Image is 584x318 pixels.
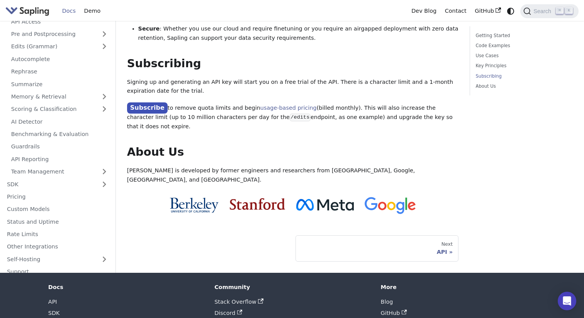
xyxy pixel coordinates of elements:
[520,4,578,18] button: Search (Command+K)
[48,299,57,305] a: API
[127,57,459,71] h2: Subscribing
[3,191,112,202] a: Pricing
[127,166,459,185] p: [PERSON_NAME] is developed by former engineers and researchers from [GEOGRAPHIC_DATA], Google, [G...
[214,284,370,291] div: Community
[214,299,263,305] a: Stack Overflow
[7,78,112,90] a: Summarize
[260,105,317,111] a: usage-based pricing
[3,241,112,252] a: Other Integrations
[7,28,112,39] a: Pre and Postprocessing
[170,197,219,213] img: Cal
[7,128,112,139] a: Benchmarking & Evaluation
[7,66,112,77] a: Rephrase
[556,7,564,14] kbd: ⌘
[321,15,331,21] a: SLA
[476,62,570,70] a: Key Principles
[302,248,453,255] div: API
[7,41,112,52] a: Edits (Grammar)
[3,228,112,240] a: Rate Limits
[214,310,242,316] a: Discord
[505,5,516,17] button: Switch between dark and light mode (currently system mode)
[3,216,112,227] a: Status and Uptime
[127,102,168,114] a: Subscribe
[3,179,97,190] a: SDK
[48,284,204,291] div: Docs
[381,299,393,305] a: Blog
[302,241,453,247] div: Next
[127,145,459,159] h2: About Us
[7,16,112,27] a: API Access
[476,32,570,39] a: Getting Started
[296,199,354,211] img: Meta
[3,204,112,215] a: Custom Models
[7,53,112,65] a: Autocomplete
[138,26,160,32] strong: Secure
[531,8,556,14] span: Search
[97,179,112,190] button: Expand sidebar category 'SDK'
[470,5,505,17] a: GitHub
[407,5,440,17] a: Dev Blog
[3,266,112,277] a: Support
[7,116,112,127] a: AI Detector
[127,103,459,131] p: to remove quota limits and begin (billed monthly). This will also increase the character limit (u...
[7,91,112,102] a: Memory & Retrieval
[127,78,459,96] p: Signing up and generating an API key will start you on a free trial of the API. There is a charac...
[230,198,285,210] img: Stanford
[138,24,459,43] li: : Whether you use our cloud and require finetuning or you require an airgapped deployment with ze...
[7,141,112,152] a: Guardrails
[558,292,576,310] div: Open Intercom Messenger
[7,153,112,165] a: API Reporting
[5,5,49,17] img: Sapling.ai
[476,83,570,90] a: About Us
[80,5,105,17] a: Demo
[476,52,570,60] a: Use Cases
[565,7,573,14] kbd: K
[7,166,112,177] a: Team Management
[5,5,52,17] a: Sapling.ai
[3,253,112,265] a: Self-Hosting
[58,5,80,17] a: Docs
[127,235,459,262] nav: Docs pages
[476,73,570,80] a: Subscribing
[290,114,311,121] code: /edits
[7,104,112,115] a: Scoring & Classification
[295,235,458,262] a: NextAPI
[381,284,536,291] div: More
[48,310,60,316] a: SDK
[441,5,471,17] a: Contact
[365,197,416,214] img: Google
[381,310,407,316] a: GitHub
[476,42,570,49] a: Code Examples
